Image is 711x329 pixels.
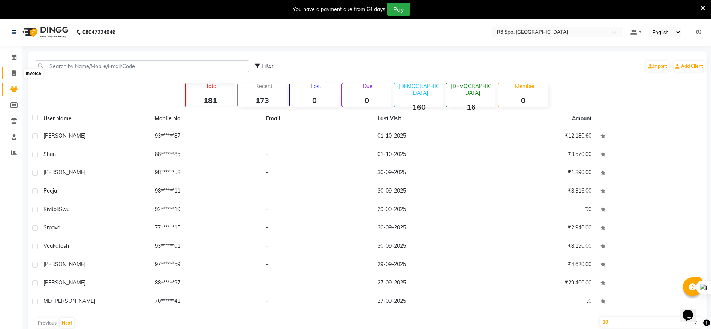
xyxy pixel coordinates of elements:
[446,102,495,112] strong: 16
[680,299,704,322] iframe: chat widget
[43,169,85,176] span: [PERSON_NAME]
[262,182,373,201] td: -
[19,22,70,43] img: logo
[485,201,596,219] td: ₹0
[60,318,74,328] button: Next
[262,256,373,274] td: -
[59,206,70,212] span: Swu
[43,206,59,212] span: Kivitoli
[262,238,373,256] td: -
[501,83,548,90] p: Member
[262,110,373,127] th: Email
[344,83,391,90] p: Due
[293,6,385,13] div: You have a payment due from 64 days
[43,187,57,194] span: pooja
[485,182,596,201] td: ₹8,316.00
[373,219,484,238] td: 30-09-2025
[262,127,373,146] td: -
[485,146,596,164] td: ₹3,570.00
[262,293,373,311] td: -
[262,274,373,293] td: -
[485,238,596,256] td: ₹8,190.00
[82,22,115,43] b: 08047224946
[567,110,596,127] th: Amount
[186,96,235,105] strong: 181
[43,132,85,139] span: [PERSON_NAME]
[674,61,705,72] a: Add Client
[43,298,95,304] span: MD [PERSON_NAME]
[373,293,484,311] td: 27-09-2025
[449,83,495,96] p: [DEMOGRAPHIC_DATA]
[262,164,373,182] td: -
[290,96,339,105] strong: 0
[485,293,596,311] td: ₹0
[293,83,339,90] p: Lost
[485,256,596,274] td: ₹4,620.00
[485,219,596,238] td: ₹2,940.00
[373,201,484,219] td: 29-09-2025
[262,146,373,164] td: -
[189,83,235,90] p: Total
[373,127,484,146] td: 01-10-2025
[262,63,274,69] span: Filter
[485,274,596,293] td: ₹29,400.00
[485,127,596,146] td: ₹12,180.60
[238,96,287,105] strong: 173
[262,201,373,219] td: -
[373,110,484,127] th: Last Visit
[387,3,410,16] button: Pay
[43,151,56,157] span: shan
[262,219,373,238] td: -
[394,102,443,112] strong: 160
[43,261,85,268] span: [PERSON_NAME]
[373,146,484,164] td: 01-10-2025
[373,238,484,256] td: 30-09-2025
[39,110,150,127] th: User Name
[241,83,287,90] p: Recent
[485,164,596,182] td: ₹1,890.00
[397,83,443,96] p: [DEMOGRAPHIC_DATA]
[373,182,484,201] td: 30-09-2025
[342,96,391,105] strong: 0
[498,96,548,105] strong: 0
[43,279,85,286] span: [PERSON_NAME]
[24,69,43,78] div: Invoice
[35,60,249,72] input: Search by Name/Mobile/Email/Code
[43,242,69,249] span: veakatesh
[150,110,262,127] th: Mobile No.
[43,224,61,231] span: srpaval
[646,61,669,72] a: Import
[373,274,484,293] td: 27-09-2025
[373,164,484,182] td: 30-09-2025
[373,256,484,274] td: 29-09-2025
